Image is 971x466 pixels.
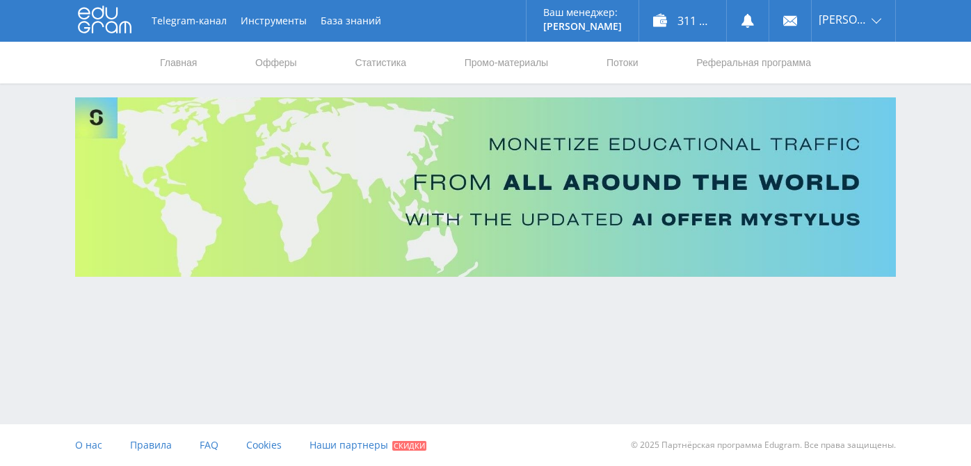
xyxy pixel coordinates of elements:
[200,424,218,466] a: FAQ
[75,97,896,277] img: Banner
[353,42,408,83] a: Статистика
[695,42,812,83] a: Реферальная программа
[200,438,218,451] span: FAQ
[246,424,282,466] a: Cookies
[130,438,172,451] span: Правила
[463,42,549,83] a: Промо-материалы
[310,424,426,466] a: Наши партнеры Скидки
[130,424,172,466] a: Правила
[392,441,426,451] span: Скидки
[819,14,867,25] span: [PERSON_NAME]
[246,438,282,451] span: Cookies
[75,438,102,451] span: О нас
[254,42,298,83] a: Офферы
[310,438,388,451] span: Наши партнеры
[543,7,622,18] p: Ваш менеджер:
[75,424,102,466] a: О нас
[543,21,622,32] p: [PERSON_NAME]
[605,42,640,83] a: Потоки
[159,42,198,83] a: Главная
[492,424,896,466] div: © 2025 Партнёрская программа Edugram. Все права защищены.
